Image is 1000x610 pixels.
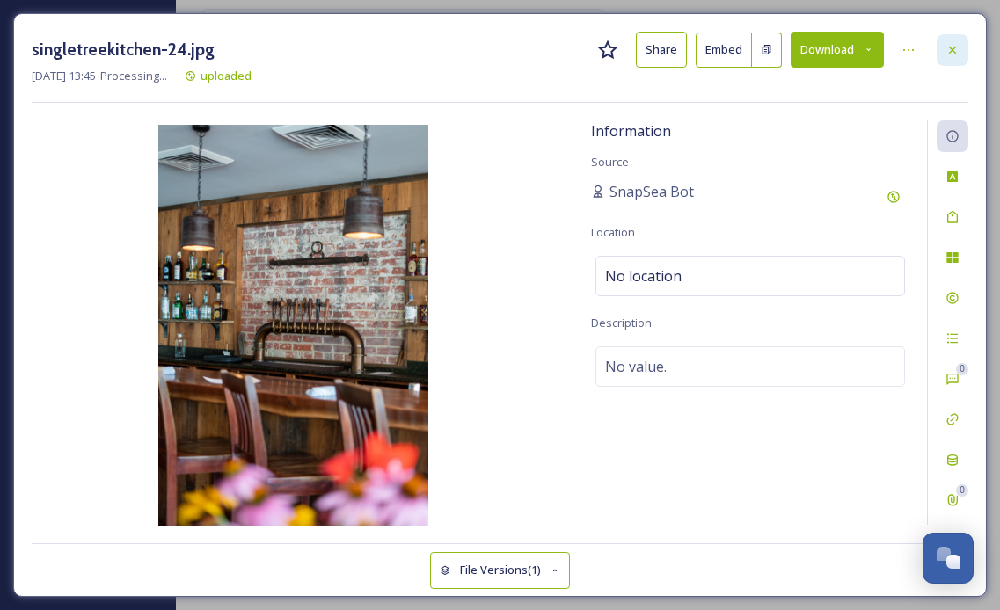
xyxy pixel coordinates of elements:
[201,68,252,84] span: uploaded
[32,125,555,529] img: 1jNlVVx8WWbSEGUc_7nl10uNx5FsqSvMF.jpg
[430,552,571,588] button: File Versions(1)
[956,363,968,375] div: 0
[696,33,752,68] button: Embed
[100,68,167,84] span: Processing...
[605,265,682,287] span: No location
[636,32,687,68] button: Share
[591,224,635,240] span: Location
[591,315,652,330] span: Description
[923,533,974,584] button: Open Chat
[591,154,629,170] span: Source
[32,68,96,84] span: [DATE] 13:45
[32,37,215,62] h3: singletreekitchen-24.jpg
[609,181,694,202] span: SnapSea Bot
[791,32,884,68] button: Download
[605,356,667,377] span: No value.
[956,484,968,497] div: 0
[591,121,671,141] span: Information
